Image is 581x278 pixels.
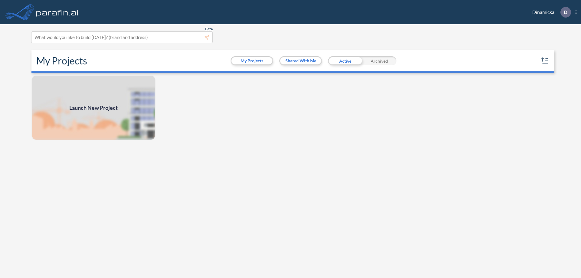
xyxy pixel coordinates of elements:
[69,104,118,112] span: Launch New Project
[31,75,156,140] img: add
[328,56,362,65] div: Active
[35,6,80,18] img: logo
[280,57,321,64] button: Shared With Me
[31,75,156,140] a: Launch New Project
[540,56,550,66] button: sort
[564,9,567,15] p: D
[36,55,87,67] h2: My Projects
[205,27,213,31] span: Beta
[362,56,396,65] div: Archived
[231,57,272,64] button: My Projects
[523,7,576,18] div: Dinamicka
